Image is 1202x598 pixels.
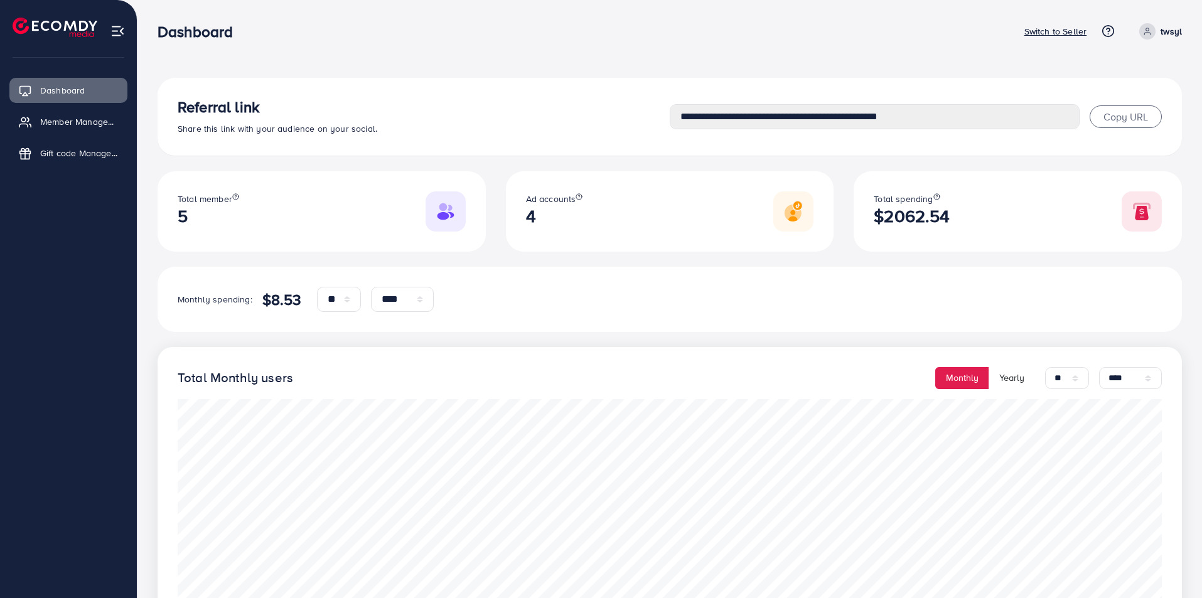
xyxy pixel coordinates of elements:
[426,191,466,232] img: Responsive image
[110,24,125,38] img: menu
[13,18,97,37] img: logo
[40,147,118,159] span: Gift code Management
[178,370,293,386] h4: Total Monthly users
[989,367,1035,389] button: Yearly
[1134,23,1182,40] a: twsyl
[773,191,813,232] img: Responsive image
[178,206,239,227] h2: 5
[526,193,576,205] span: Ad accounts
[262,291,302,309] h4: $8.53
[874,193,933,205] span: Total spending
[40,115,118,128] span: Member Management
[1103,110,1148,124] span: Copy URL
[158,23,243,41] h3: Dashboard
[178,98,670,116] h3: Referral link
[178,122,377,135] span: Share this link with your audience on your social.
[40,84,85,97] span: Dashboard
[9,109,127,134] a: Member Management
[1161,24,1182,39] p: twsyl
[1149,542,1193,589] iframe: Chat
[9,78,127,103] a: Dashboard
[526,206,583,227] h2: 4
[874,206,950,227] h2: $2062.54
[1024,24,1087,39] p: Switch to Seller
[935,367,989,389] button: Monthly
[1090,105,1162,128] button: Copy URL
[178,193,232,205] span: Total member
[1122,191,1162,232] img: Responsive image
[9,141,127,166] a: Gift code Management
[178,292,252,307] p: Monthly spending:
